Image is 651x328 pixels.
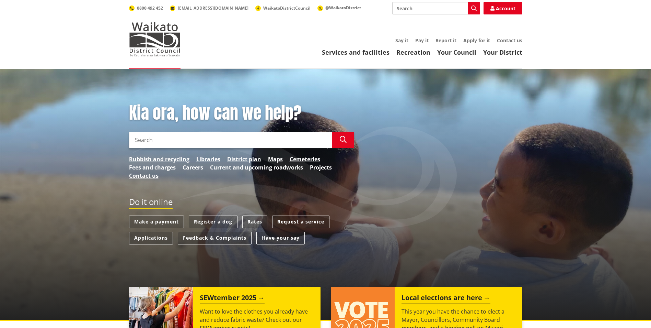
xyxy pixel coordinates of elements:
[170,5,248,11] a: [EMAIL_ADDRESS][DOMAIN_NAME]
[178,5,248,11] span: [EMAIL_ADDRESS][DOMAIN_NAME]
[210,163,303,172] a: Current and upcoming roadworks
[272,216,329,228] a: Request a service
[463,37,490,44] a: Apply for it
[189,216,237,228] a: Register a dog
[263,5,311,11] span: WaikatoDistrictCouncil
[129,163,176,172] a: Fees and charges
[183,163,203,172] a: Careers
[437,48,476,56] a: Your Council
[129,103,354,123] h1: Kia ora, how can we help?
[196,155,220,163] a: Libraries
[200,294,265,304] h2: SEWtember 2025
[129,172,159,180] a: Contact us
[497,37,522,44] a: Contact us
[129,232,173,244] a: Applications
[484,2,522,14] a: Account
[317,5,361,11] a: @WaikatoDistrict
[483,48,522,56] a: Your District
[392,2,480,14] input: Search input
[268,155,283,163] a: Maps
[415,37,429,44] a: Pay it
[325,5,361,11] span: @WaikatoDistrict
[290,155,320,163] a: Cemeteries
[129,132,332,148] input: Search input
[178,232,252,244] a: Feedback & Complaints
[129,22,181,56] img: Waikato District Council - Te Kaunihera aa Takiwaa o Waikato
[242,216,267,228] a: Rates
[402,294,490,304] h2: Local elections are here
[255,5,311,11] a: WaikatoDistrictCouncil
[129,155,189,163] a: Rubbish and recycling
[395,37,408,44] a: Say it
[310,163,332,172] a: Projects
[256,232,305,244] a: Have your say
[396,48,430,56] a: Recreation
[129,5,163,11] a: 0800 492 452
[129,197,173,209] h2: Do it online
[129,216,184,228] a: Make a payment
[137,5,163,11] span: 0800 492 452
[227,155,261,163] a: District plan
[435,37,456,44] a: Report it
[322,48,390,56] a: Services and facilities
